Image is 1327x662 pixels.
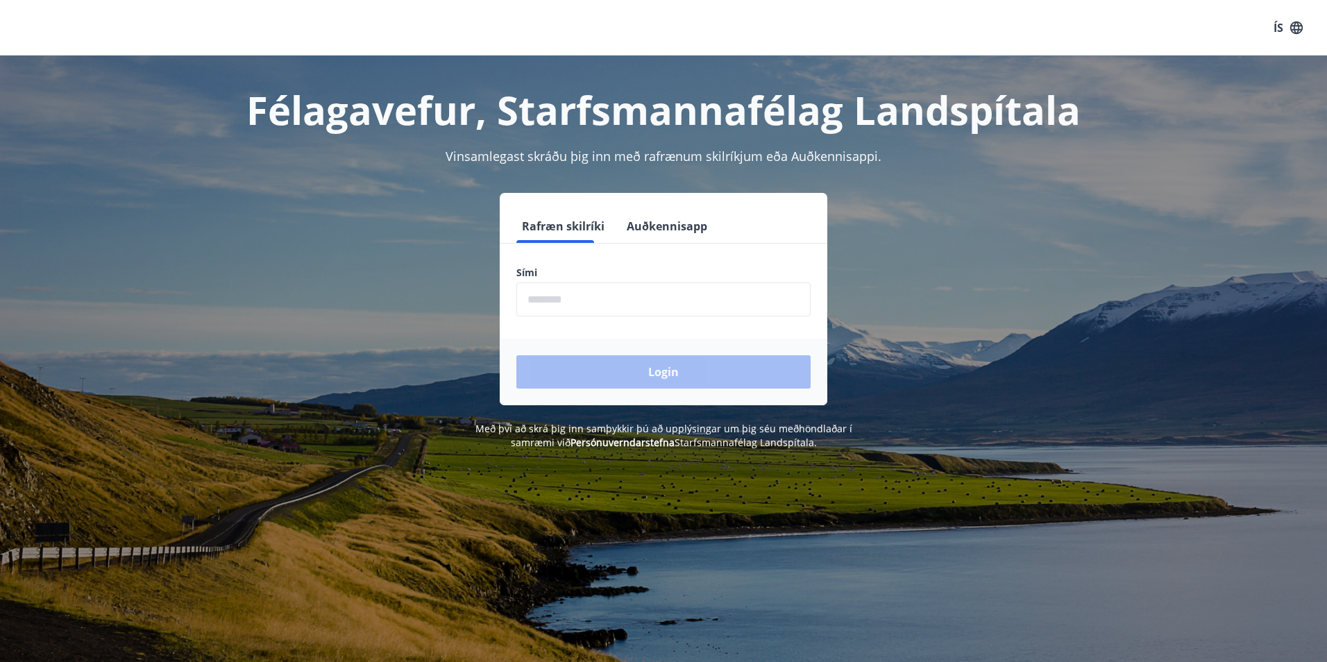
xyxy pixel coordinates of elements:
button: ÍS [1266,15,1310,40]
span: Vinsamlegast skráðu þig inn með rafrænum skilríkjum eða Auðkennisappi. [446,148,881,164]
button: Auðkennisapp [621,210,713,243]
span: Með því að skrá þig inn samþykkir þú að upplýsingar um þig séu meðhöndlaðar í samræmi við Starfsm... [475,422,852,449]
button: Rafræn skilríki [516,210,610,243]
h1: Félagavefur, Starfsmannafélag Landspítala [180,83,1147,136]
a: Persónuverndarstefna [570,436,675,449]
label: Sími [516,266,811,280]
